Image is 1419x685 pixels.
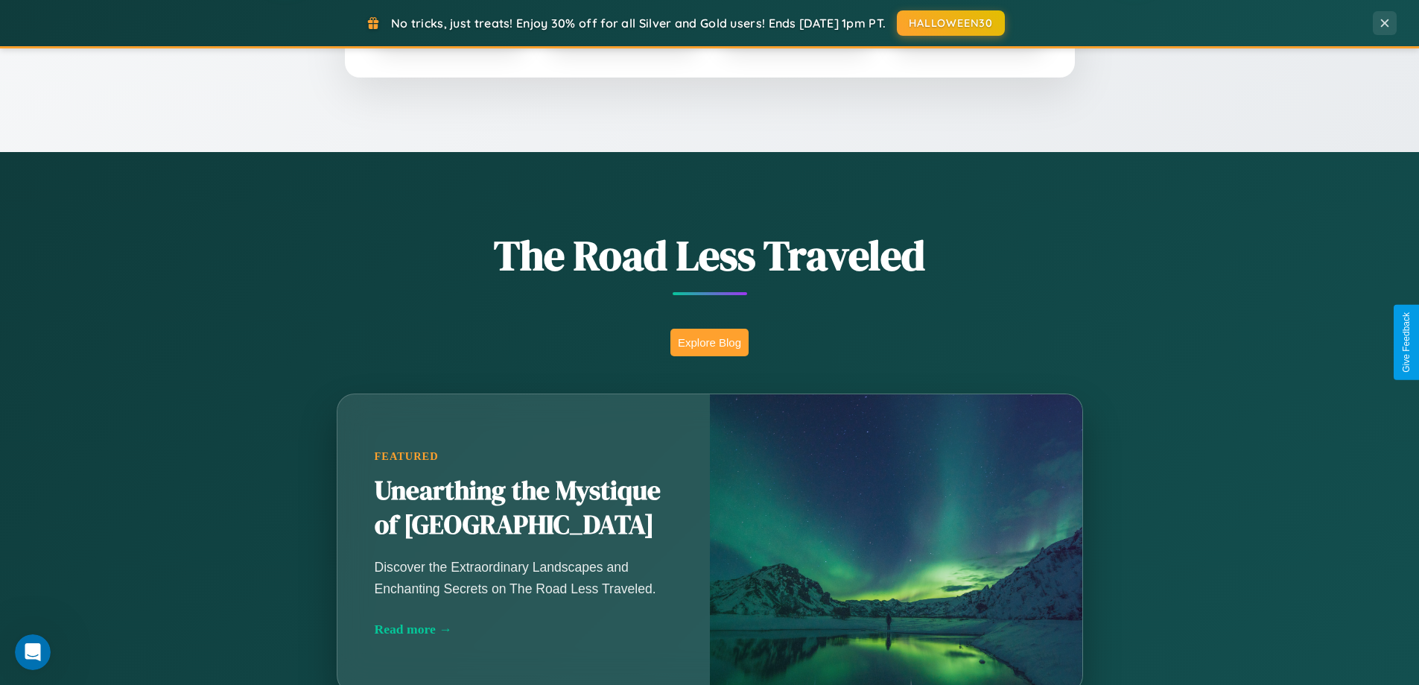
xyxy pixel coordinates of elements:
iframe: Intercom live chat [15,634,51,670]
div: Featured [375,450,673,463]
h1: The Road Less Traveled [263,227,1157,284]
p: Discover the Extraordinary Landscapes and Enchanting Secrets on The Road Less Traveled. [375,557,673,599]
div: Read more → [375,622,673,637]
div: Give Feedback [1401,312,1412,373]
button: HALLOWEEN30 [897,10,1005,36]
span: No tricks, just treats! Enjoy 30% off for all Silver and Gold users! Ends [DATE] 1pm PT. [391,16,886,31]
h2: Unearthing the Mystique of [GEOGRAPHIC_DATA] [375,474,673,543]
button: Explore Blog [670,329,749,356]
